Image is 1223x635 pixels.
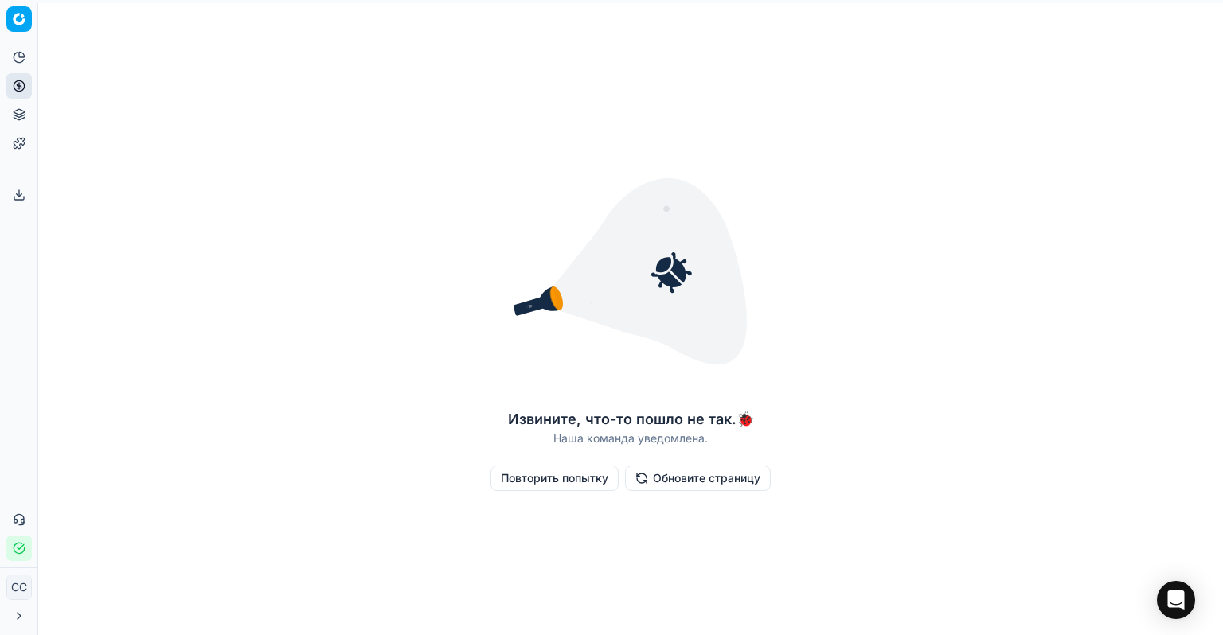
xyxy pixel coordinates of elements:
[6,575,32,600] button: СС
[11,580,27,594] font: СС
[503,144,758,399] img: крушение
[501,471,608,485] font: Повторить попытку
[553,431,708,445] font: Наша команда уведомлена.
[625,466,771,491] button: Обновите страницу
[653,471,760,485] font: Обновите страницу
[737,411,754,427] font: 🐞
[508,411,737,427] font: Извините, что-то пошло не так.
[490,466,619,491] button: Повторить попытку
[1157,581,1195,619] div: Открытый Интерком Мессенджер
